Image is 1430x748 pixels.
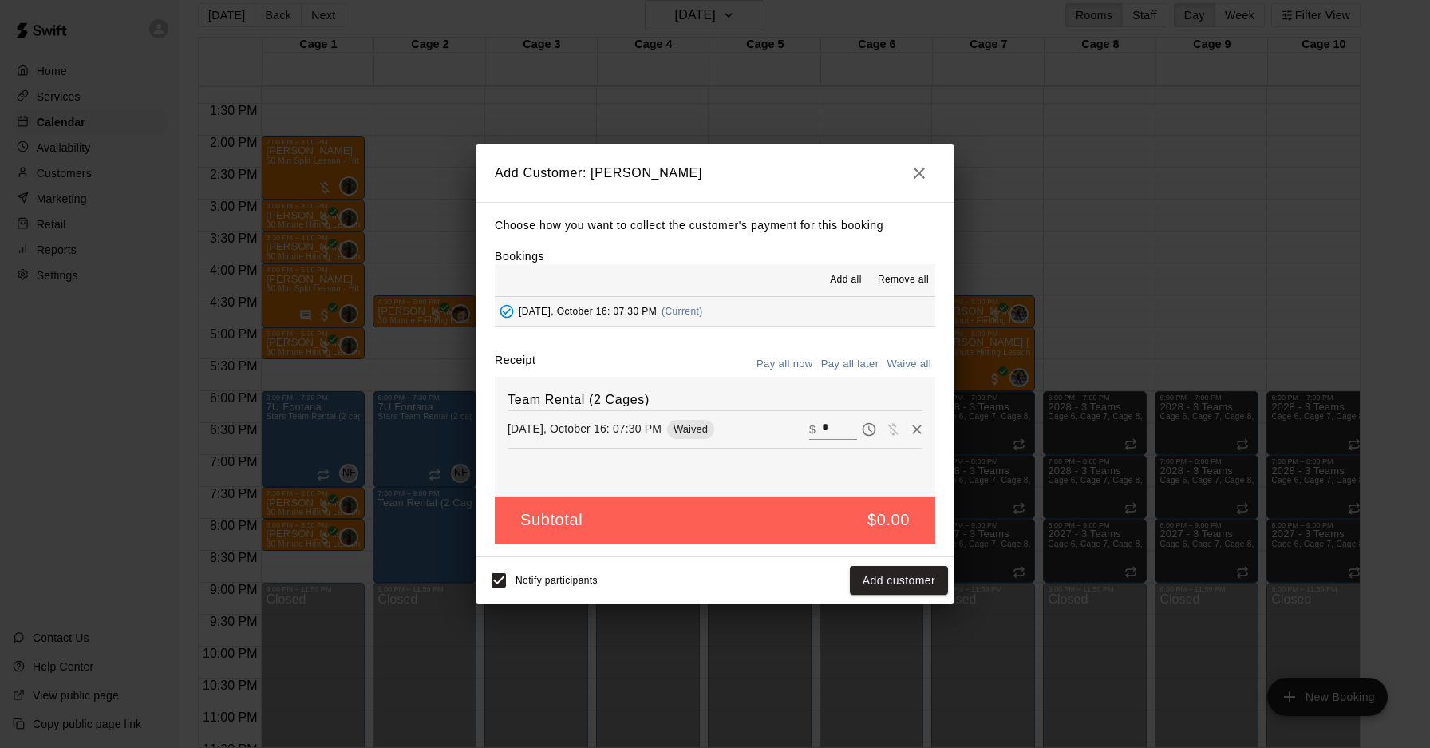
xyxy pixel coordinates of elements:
span: Pay later [857,421,881,435]
span: (Current) [662,306,703,317]
button: Add customer [850,566,948,596]
span: Waived [667,423,714,435]
span: Waive payment [881,421,905,435]
button: Waive all [883,352,935,377]
p: [DATE], October 16: 07:30 PM [508,421,662,437]
span: [DATE], October 16: 07:30 PM [519,306,657,317]
button: Add all [820,267,871,293]
h5: Subtotal [520,509,583,531]
h5: $0.00 [867,509,910,531]
h2: Add Customer: [PERSON_NAME] [476,144,954,202]
p: Choose how you want to collect the customer's payment for this booking [495,216,935,235]
span: Add all [830,272,862,288]
button: Remove [905,418,929,441]
span: Remove all [878,272,929,288]
button: Pay all later [817,352,883,377]
span: Notify participants [516,575,598,586]
p: $ [809,421,816,437]
label: Bookings [495,250,544,263]
button: Added - Collect Payment [495,299,519,323]
button: Added - Collect Payment[DATE], October 16: 07:30 PM(Current) [495,297,935,327]
h6: Team Rental (2 Cages) [508,390,922,410]
button: Pay all now [753,352,817,377]
label: Receipt [495,352,535,377]
button: Remove all [871,267,935,293]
